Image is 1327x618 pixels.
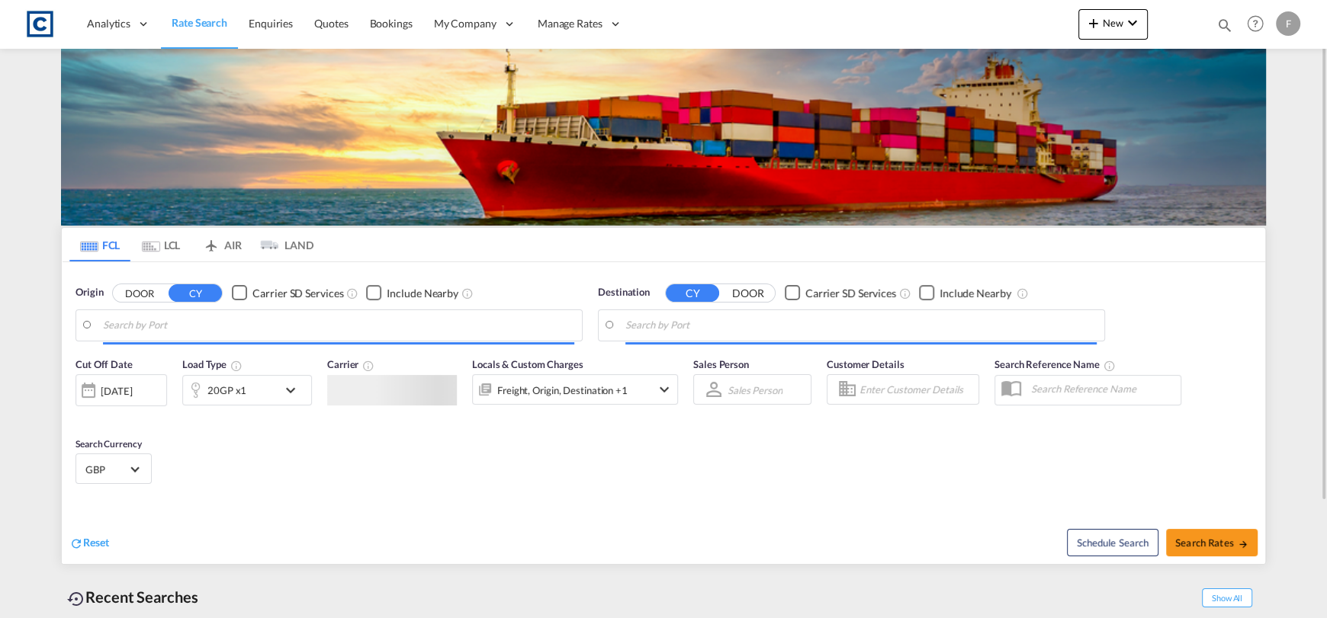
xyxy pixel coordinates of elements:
button: CY [169,284,222,302]
input: Search by Port [625,314,1097,337]
span: Help [1242,11,1268,37]
button: CY [666,284,719,302]
span: Search Currency [76,438,142,450]
span: Rate Search [172,16,227,29]
button: Search Ratesicon-arrow-right [1166,529,1258,556]
button: DOOR [113,284,166,302]
md-icon: icon-chevron-down [655,380,673,399]
span: Carrier [327,358,374,370]
md-icon: Unchecked: Ignores neighbouring ports when fetching rates.Checked : Includes neighbouring ports w... [461,287,474,299]
div: Carrier SD Services [252,286,343,301]
span: Analytics [87,16,130,31]
md-icon: icon-information-outline [230,360,243,372]
span: Destination [598,285,650,300]
md-icon: icon-backup-restore [67,590,85,608]
div: 20GP x1icon-chevron-down [182,375,312,405]
div: icon-refreshReset [69,535,109,552]
span: Load Type [182,358,243,370]
md-datepicker: Select [76,405,87,425]
md-icon: icon-magnify [1216,17,1233,34]
md-icon: icon-plus 400-fg [1084,14,1103,32]
div: F [1276,11,1300,36]
md-icon: icon-chevron-down [1123,14,1142,32]
img: 1fdb9190129311efbfaf67cbb4249bed.jpeg [23,7,57,41]
span: My Company [434,16,496,31]
input: Enter Customer Details [859,378,974,401]
img: LCL+%26+FCL+BACKGROUND.png [61,49,1266,226]
span: New [1084,17,1142,29]
md-tab-item: FCL [69,228,130,261]
div: 20GP x1 [207,379,246,401]
input: Search by Port [103,314,574,337]
span: Customer Details [827,358,904,370]
md-tab-item: AIR [191,228,252,261]
span: Cut Off Date [76,358,133,370]
md-icon: icon-refresh [69,536,83,550]
div: Carrier SD Services [805,286,896,301]
span: Locals & Custom Charges [472,358,583,370]
span: GBP [85,463,128,476]
md-icon: Unchecked: Search for CY (Container Yard) services for all selected carriers.Checked : Search for... [346,287,358,299]
span: Reset [83,536,109,549]
md-select: Select Currency: £ GBPUnited Kingdom Pound [84,458,143,480]
md-select: Sales Person [726,379,784,401]
span: Quotes [314,17,348,30]
div: Freight Origin Destination Factory Stuffingicon-chevron-down [472,374,678,405]
span: Search Rates [1175,536,1248,549]
div: Help [1242,11,1276,38]
input: Search Reference Name [1023,377,1181,400]
div: Include Nearby [940,286,1011,301]
md-icon: icon-chevron-down [281,381,307,399]
md-checkbox: Checkbox No Ink [366,285,458,301]
md-checkbox: Checkbox No Ink [919,285,1011,301]
button: icon-plus 400-fgNewicon-chevron-down [1078,9,1148,40]
div: Include Nearby [387,286,458,301]
span: Bookings [370,17,413,30]
div: icon-magnify [1216,17,1233,40]
md-icon: Your search will be saved by the below given name [1104,360,1116,372]
div: [DATE] [76,374,167,406]
div: Recent Searches [61,580,204,614]
md-checkbox: Checkbox No Ink [785,285,896,301]
md-checkbox: Checkbox No Ink [232,285,343,301]
button: DOOR [721,284,775,302]
div: Freight Origin Destination Factory Stuffing [497,379,628,401]
span: Search Reference Name [994,358,1116,370]
md-icon: icon-arrow-right [1238,539,1248,549]
div: Origin DOOR CY Checkbox No InkUnchecked: Search for CY (Container Yard) services for all selected... [62,262,1265,564]
md-tab-item: LCL [130,228,191,261]
span: Enquiries [249,17,293,30]
md-icon: Unchecked: Ignores neighbouring ports when fetching rates.Checked : Includes neighbouring ports w... [1016,287,1028,299]
md-pagination-wrapper: Use the left and right arrow keys to navigate between tabs [69,228,313,261]
button: Note: By default Schedule search will only considerorigin ports, destination ports and cut off da... [1067,529,1158,556]
span: Sales Person [693,358,749,370]
md-icon: Unchecked: Search for CY (Container Yard) services for all selected carriers.Checked : Search for... [899,287,911,299]
md-tab-item: LAND [252,228,313,261]
span: Origin [76,285,103,300]
md-icon: The selected Trucker/Carrierwill be displayed in the rate results If the rates are from another f... [362,360,374,372]
span: Show All [1202,588,1252,607]
md-icon: icon-airplane [202,236,220,248]
div: [DATE] [101,384,132,398]
span: Manage Rates [538,16,602,31]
